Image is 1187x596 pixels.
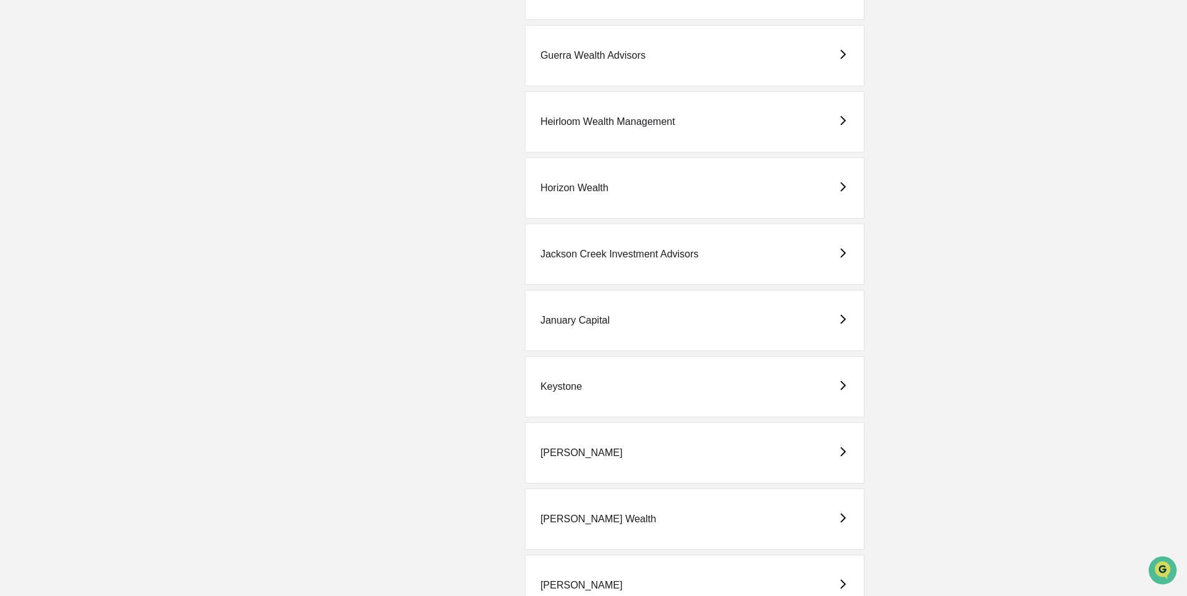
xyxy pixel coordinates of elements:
div: Start new chat [42,96,205,108]
div: 🗄️ [90,159,100,169]
div: [PERSON_NAME] Wealth [540,514,657,525]
button: Start new chat [212,99,227,114]
div: Jackson Creek Investment Advisors [540,249,698,260]
div: 🔎 [12,182,22,192]
iframe: Open customer support [1147,555,1181,589]
div: We're available if you need us! [42,108,158,118]
span: Pylon [124,212,151,221]
span: Preclearance [25,157,81,170]
span: Attestations [103,157,155,170]
img: 1746055101610-c473b297-6a78-478c-a979-82029cc54cd1 [12,96,35,118]
div: [PERSON_NAME] [540,447,623,459]
input: Clear [32,57,206,70]
p: How can we help? [12,26,227,46]
div: Heirloom Wealth Management [540,116,675,127]
span: Data Lookup [25,181,79,194]
div: January Capital [540,315,610,326]
div: Guerra Wealth Advisors [540,50,646,61]
a: 🗄️Attestations [85,152,160,175]
div: Horizon Wealth [540,182,608,194]
a: 🔎Data Lookup [7,176,84,199]
a: 🖐️Preclearance [7,152,85,175]
div: [PERSON_NAME] [540,580,623,591]
div: 🖐️ [12,159,22,169]
div: Keystone [540,381,582,392]
a: Powered byPylon [88,211,151,221]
